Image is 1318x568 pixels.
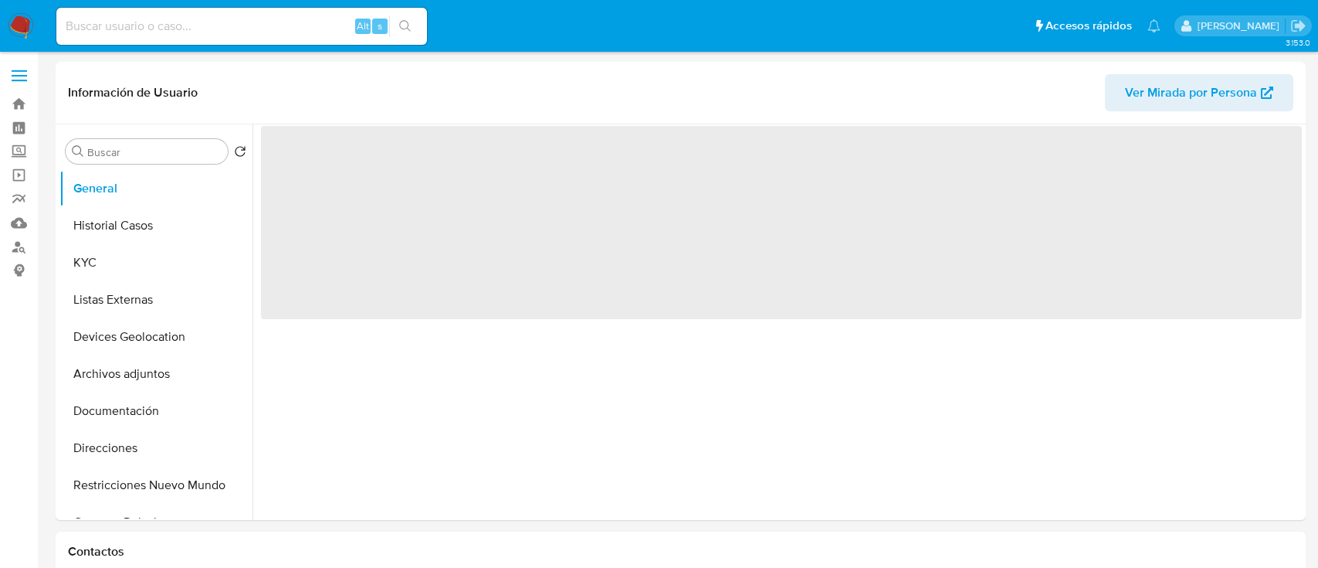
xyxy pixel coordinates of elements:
span: Accesos rápidos [1045,18,1132,34]
span: ‌ [261,126,1302,319]
p: alan.cervantesmartinez@mercadolibre.com.mx [1198,19,1285,33]
button: Buscar [72,145,84,158]
span: Alt [357,19,369,33]
h1: Información de Usuario [68,85,198,100]
button: Devices Geolocation [59,318,252,355]
button: Volver al orden por defecto [234,145,246,162]
a: Salir [1290,18,1306,34]
button: Historial Casos [59,207,252,244]
span: s [378,19,382,33]
button: Archivos adjuntos [59,355,252,393]
button: Direcciones [59,430,252,467]
span: Ver Mirada por Persona [1125,74,1257,111]
button: Documentación [59,393,252,430]
input: Buscar usuario o caso... [56,16,427,36]
button: KYC [59,244,252,281]
button: search-icon [389,15,421,37]
button: Cruces y Relaciones [59,504,252,541]
button: General [59,170,252,207]
input: Buscar [87,145,222,159]
h1: Contactos [68,544,1293,559]
button: Restricciones Nuevo Mundo [59,467,252,504]
button: Listas Externas [59,281,252,318]
a: Notificaciones [1147,19,1160,32]
button: Ver Mirada por Persona [1105,74,1293,111]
